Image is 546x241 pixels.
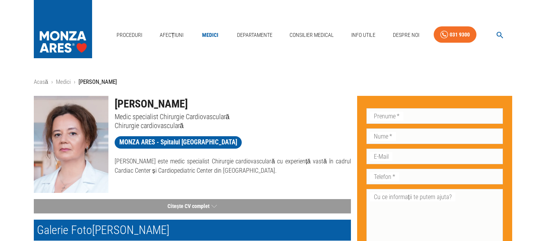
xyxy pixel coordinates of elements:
[78,78,117,87] p: [PERSON_NAME]
[198,27,223,43] a: Medici
[34,199,351,213] button: Citește CV complet
[348,27,379,43] a: Info Utile
[450,30,470,40] div: 031 9300
[74,78,75,87] li: ›
[434,26,476,43] a: 031 9300
[56,78,71,85] a: Medici
[115,157,351,175] p: [PERSON_NAME] este medic specialist Chirurgie cardiovasculară cu experiență vastă în cadrul Cardi...
[113,27,145,43] a: Proceduri
[34,96,108,193] img: Dr. Andreea Brădean
[34,78,513,87] nav: breadcrumb
[51,78,53,87] li: ›
[390,27,422,43] a: Despre Noi
[115,136,242,149] a: MONZA ARES - Spitalul [GEOGRAPHIC_DATA]
[286,27,337,43] a: Consilier Medical
[115,112,351,121] p: Medic specialist Chirurgie Cardiovasculară
[157,27,187,43] a: Afecțiuni
[115,96,351,112] h1: [PERSON_NAME]
[115,121,351,130] p: Chirurgie cardiovasculară
[34,220,351,241] h2: Galerie Foto [PERSON_NAME]
[115,137,242,147] span: MONZA ARES - Spitalul [GEOGRAPHIC_DATA]
[34,78,48,85] a: Acasă
[234,27,276,43] a: Departamente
